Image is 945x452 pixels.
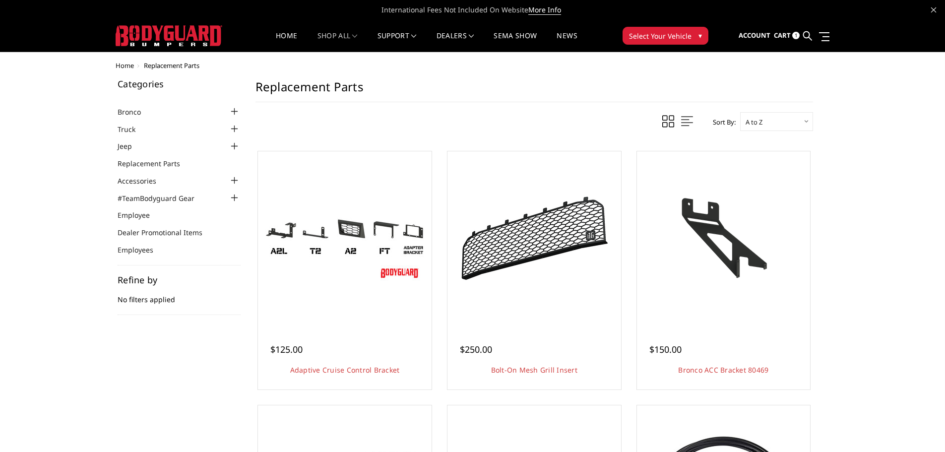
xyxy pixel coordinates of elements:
a: #TeamBodyguard Gear [118,193,207,203]
span: $125.00 [270,343,303,355]
a: Account [739,22,770,49]
span: Select Your Vehicle [629,31,692,41]
a: Home [116,61,134,70]
label: Sort By: [707,115,736,129]
img: Bolt-On Mesh Grill Insert [455,193,614,284]
a: Dealer Promotional Items [118,227,215,238]
img: BODYGUARD BUMPERS [116,25,222,46]
a: shop all [317,32,358,52]
a: Accessories [118,176,169,186]
h5: Categories [118,79,241,88]
span: $250.00 [460,343,492,355]
span: Replacement Parts [144,61,199,70]
a: Replacement Parts [118,158,192,169]
span: ▾ [698,30,702,41]
a: Home [276,32,297,52]
a: Bolt-On Mesh Grill Insert [450,154,619,323]
span: Cart [774,31,791,40]
a: Jeep [118,141,144,151]
a: Truck [118,124,148,134]
a: Bronco ACC Bracket 80469 [678,365,768,375]
button: Select Your Vehicle [623,27,708,45]
div: No filters applied [118,275,241,315]
a: Bronco ACC Bracket 80469 [639,154,808,323]
span: 1 [792,32,800,39]
a: Adaptive Cruise Control Bracket [260,154,429,323]
span: $150.00 [649,343,682,355]
a: Employee [118,210,162,220]
span: Account [739,31,770,40]
a: Bolt-On Mesh Grill Insert [491,365,577,375]
a: Dealers [437,32,474,52]
a: SEMA Show [494,32,537,52]
img: Adaptive Cruise Control Bracket [265,194,424,283]
a: Support [378,32,417,52]
h1: Replacement Parts [255,79,813,102]
a: News [557,32,577,52]
h5: Refine by [118,275,241,284]
a: Bronco [118,107,153,117]
a: More Info [528,5,561,15]
img: Bronco ACC Bracket 80469 [644,194,803,283]
a: Adaptive Cruise Control Bracket [290,365,400,375]
a: Employees [118,245,166,255]
a: Cart 1 [774,22,800,49]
